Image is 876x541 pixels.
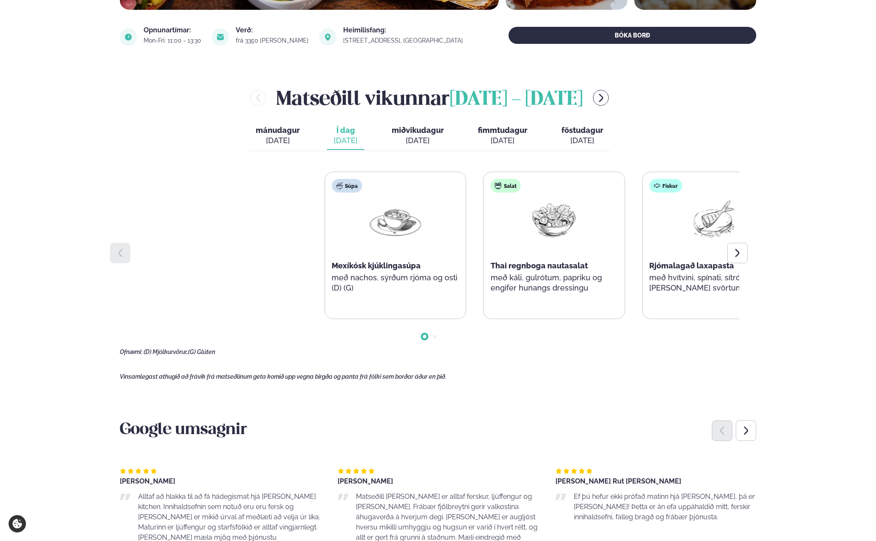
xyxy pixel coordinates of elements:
div: [DATE] [561,135,603,146]
span: Ofnæmi: [120,348,142,355]
img: Salad.png [527,199,581,239]
span: Go to slide 1 [423,335,426,338]
div: Fiskur [649,179,682,193]
div: Salat [491,179,521,193]
div: Next slide [736,420,756,441]
button: menu-btn-left [250,90,266,106]
span: Thai regnboga nautasalat [491,261,588,270]
button: fimmtudagur [DATE] [471,122,534,150]
h3: Google umsagnir [120,420,756,440]
button: Í dag [DATE] [327,122,364,150]
div: Verð: [236,27,309,34]
span: Í dag [334,125,358,135]
div: Previous slide [712,420,732,441]
span: mánudagur [256,126,300,135]
p: með hvítvíni, spínati, sítrónu, [PERSON_NAME] svörtum pipar (D) [649,273,776,293]
div: [DATE] [478,135,527,146]
span: Go to slide 2 [433,335,437,338]
div: [PERSON_NAME] [338,478,538,485]
div: Opnunartímar: [144,27,202,34]
span: miðvikudagur [392,126,444,135]
img: image alt [120,29,137,46]
h2: Matseðill vikunnar [276,84,583,112]
a: link [343,35,463,46]
span: Vinsamlegast athugið að frávik frá matseðlinum geta komið upp vegna birgða og panta frá fólki sem... [120,373,446,380]
p: með nachos, sýrðum rjóma og osti (D) (G) [332,273,459,293]
button: miðvikudagur [DATE] [385,122,451,150]
button: menu-btn-right [593,90,609,106]
span: (G) Glúten [188,348,215,355]
img: soup.svg [336,182,343,189]
div: Súpa [332,179,362,193]
span: Rjómalagað laxapasta [649,261,734,270]
div: Heimilisfang: [343,27,463,34]
p: Ef þú hefur ekki prófað matinn hjá [PERSON_NAME], þá er [PERSON_NAME]! Þetta er án efa uppáhaldið... [574,492,756,522]
span: Mexíkósk kjúklingasúpa [332,261,421,270]
img: salad.svg [495,182,502,189]
a: Cookie settings [9,515,26,532]
div: [PERSON_NAME] Rut [PERSON_NAME] [555,478,756,485]
p: með káli, gulrótum, papriku og engifer hunangs dressingu [491,273,618,293]
button: BÓKA BORÐ [509,27,756,44]
button: mánudagur [DATE] [249,122,306,150]
img: Fish.png [685,199,740,239]
span: föstudagur [561,126,603,135]
img: image alt [319,29,336,46]
img: Soup.png [368,199,423,239]
span: fimmtudagur [478,126,527,135]
span: (D) Mjólkurvörur, [144,348,188,355]
img: fish.svg [653,182,660,189]
img: image alt [212,29,229,46]
div: Mon-Fri: 11:00 - 13:30 [144,37,202,44]
div: [DATE] [256,135,300,146]
div: [DATE] [392,135,444,146]
div: [DATE] [334,135,358,146]
button: föstudagur [DATE] [555,122,610,150]
div: [PERSON_NAME] [120,478,321,485]
span: [DATE] - [DATE] [450,90,583,109]
div: frá 3350 [PERSON_NAME] [236,37,309,44]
